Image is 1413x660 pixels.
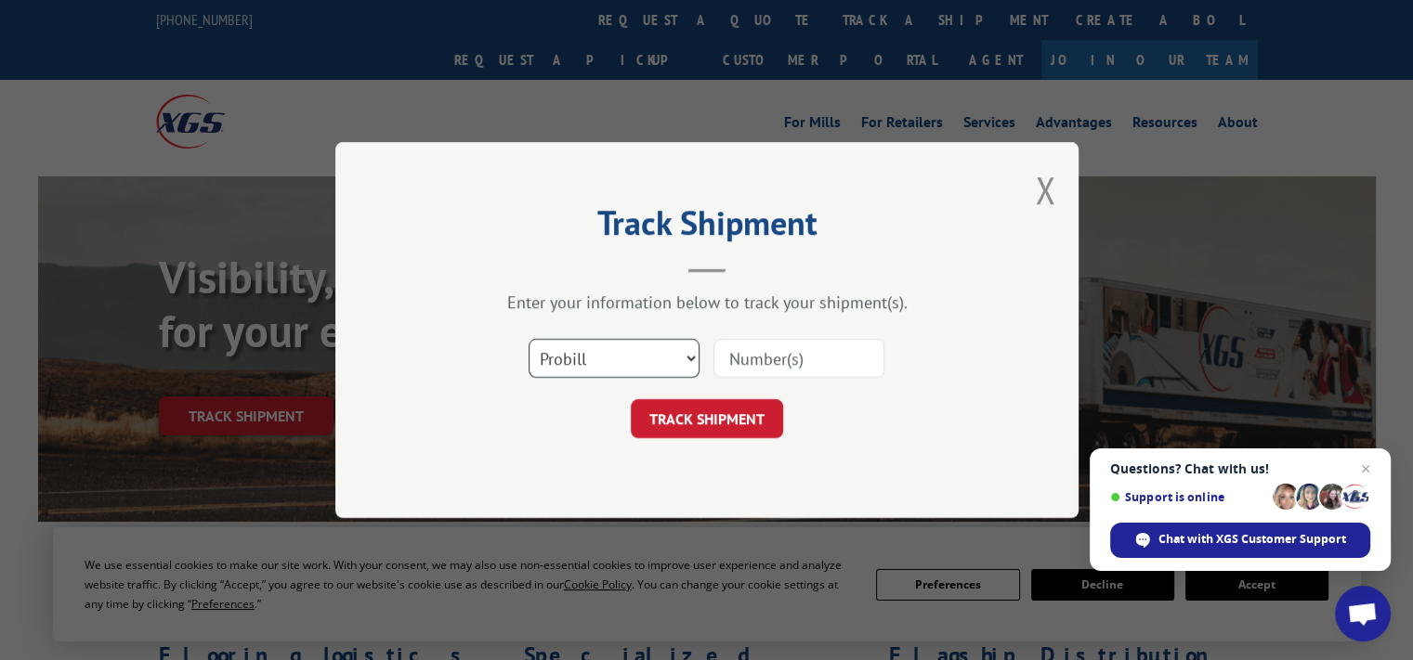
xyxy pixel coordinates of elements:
[631,399,783,438] button: TRACK SHIPMENT
[1110,523,1370,558] div: Chat with XGS Customer Support
[428,291,986,313] div: Enter your information below to track your shipment(s).
[1110,490,1266,504] span: Support is online
[1354,458,1377,480] span: Close chat
[1035,165,1055,214] button: Close modal
[1158,531,1346,548] span: Chat with XGS Customer Support
[1110,461,1370,476] span: Questions? Chat with us!
[713,339,884,378] input: Number(s)
[428,210,986,245] h2: Track Shipment
[1335,586,1391,641] div: Open chat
